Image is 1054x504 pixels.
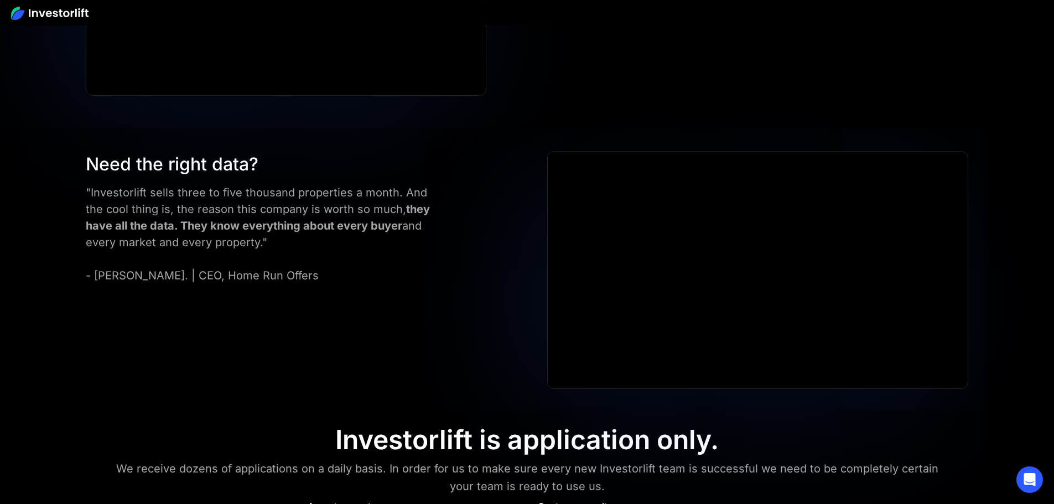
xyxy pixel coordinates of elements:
[335,424,719,456] div: Investorlift is application only.
[86,184,446,284] div: "Investorlift sells three to five thousand properties a month. And the cool thing is, the reason ...
[86,151,446,178] div: Need the right data?
[1016,466,1043,493] div: Open Intercom Messenger
[106,460,949,495] div: We receive dozens of applications on a daily basis. In order for us to make sure every new Invest...
[548,152,967,388] iframe: Ryan Pineda | Testimonial
[86,202,430,232] strong: they have all the data. They know everything about every buyer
